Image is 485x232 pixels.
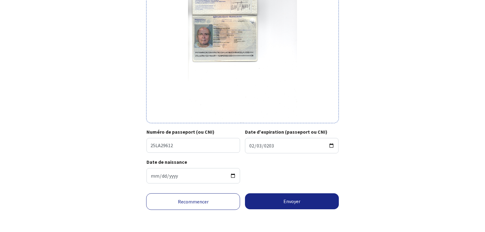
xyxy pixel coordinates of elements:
strong: Date de naissance [146,159,187,165]
strong: Numéro de passeport (ou CNI) [146,129,214,135]
button: Envoyer [245,193,339,209]
strong: Date d'expiration (passeport ou CNI) [245,129,327,135]
a: Recommencer [146,193,240,210]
